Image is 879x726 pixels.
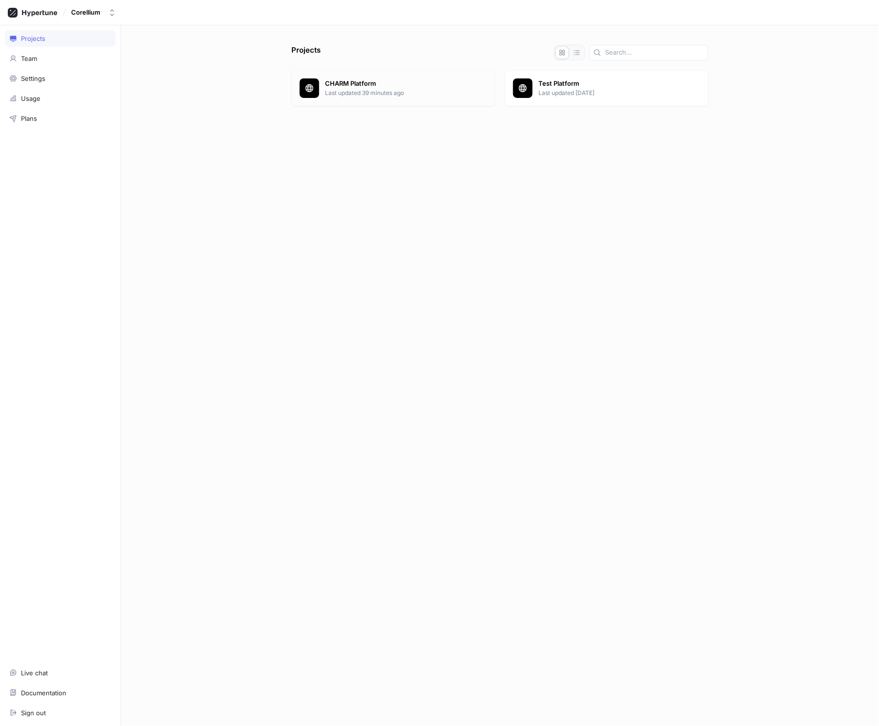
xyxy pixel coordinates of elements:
[21,35,45,42] div: Projects
[538,89,700,97] p: Last updated [DATE]
[5,90,115,107] a: Usage
[325,79,487,89] p: CHARM Platform
[67,4,120,20] button: Corellium
[538,79,700,89] p: Test Platform
[21,55,37,62] div: Team
[5,685,115,701] a: Documentation
[21,709,46,717] div: Sign out
[5,110,115,127] a: Plans
[5,50,115,67] a: Team
[291,45,321,60] p: Projects
[5,70,115,87] a: Settings
[71,8,100,17] div: Corellium
[21,75,45,82] div: Settings
[325,89,487,97] p: Last updated 39 minutes ago
[21,689,66,697] div: Documentation
[21,115,37,122] div: Plans
[605,48,704,57] input: Search...
[21,95,40,102] div: Usage
[21,669,48,677] div: Live chat
[5,30,115,47] a: Projects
